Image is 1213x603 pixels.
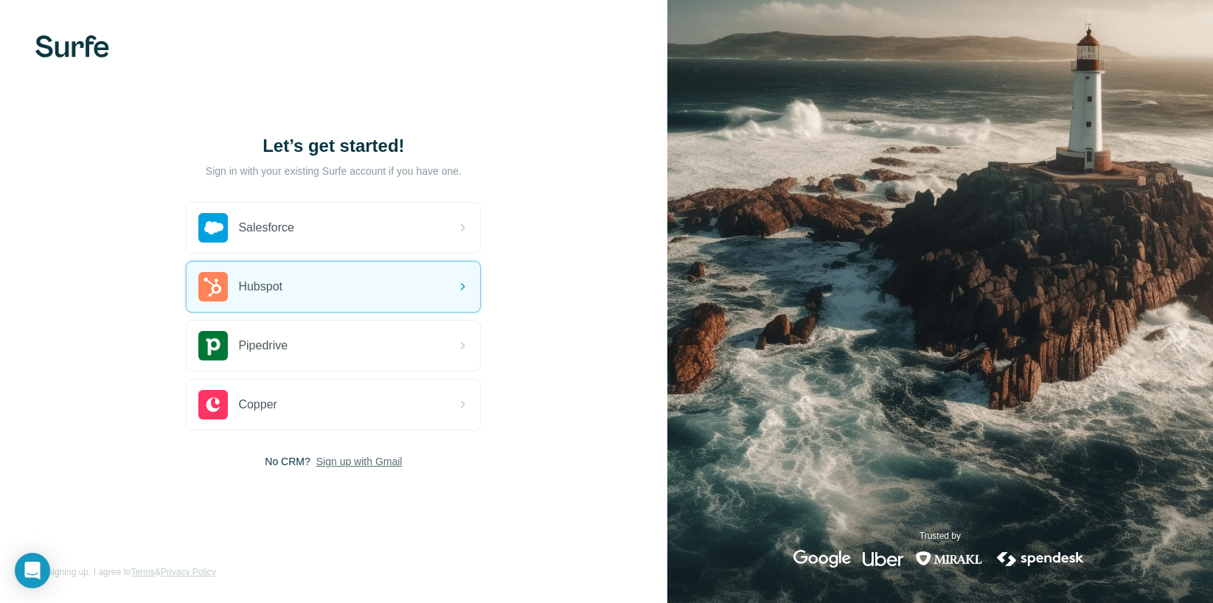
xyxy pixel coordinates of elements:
p: Sign in with your existing Surfe account if you have one. [206,164,462,178]
span: No CRM? [265,454,310,469]
img: pipedrive's logo [198,331,228,360]
img: uber's logo [863,550,903,568]
img: salesforce's logo [198,213,228,243]
p: Trusted by [920,529,961,543]
a: Terms [131,567,155,577]
div: Open Intercom Messenger [15,553,50,588]
img: Surfe's logo [35,35,109,57]
img: spendesk's logo [995,550,1086,568]
span: Hubspot [238,278,282,296]
h1: Let’s get started! [186,134,481,158]
span: Copper [238,396,277,414]
img: mirakl's logo [915,550,983,568]
img: copper's logo [198,390,228,419]
button: Sign up with Gmail [316,454,403,469]
img: google's logo [793,550,851,568]
a: Privacy Policy [161,567,216,577]
span: Salesforce [238,219,294,237]
span: By signing up, I agree to & [35,565,216,579]
span: Pipedrive [238,337,288,355]
img: hubspot's logo [198,272,228,301]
